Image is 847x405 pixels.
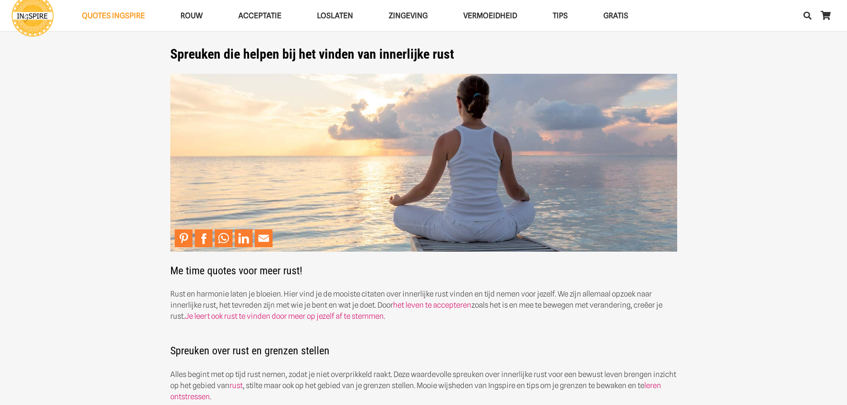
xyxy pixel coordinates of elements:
[195,229,213,247] a: Share to Facebook
[799,4,816,27] a: Zoeken
[170,289,677,322] p: Rust en harmonie laten je bloeien. Hier vind je de mooiste citaten over innerlijke rust vinden en...
[170,381,661,401] a: leren ontstressen
[389,11,428,20] span: Zingeving
[235,229,253,247] a: Share to LinkedIn
[215,229,233,247] a: Share to WhatsApp
[446,4,535,27] a: VERMOEIDHEIDVERMOEIDHEID Menu
[221,4,299,27] a: AcceptatieAcceptatie Menu
[181,11,203,20] span: ROUW
[170,74,677,252] img: Innerlijke rust spreuken van ingspire voor balans en geluk
[170,369,677,402] p: Alles begint met op tijd rust nemen, zodat je niet overprikkeld raakt. Deze waardevolle spreuken ...
[64,4,163,27] a: QUOTES INGSPIREQUOTES INGSPIRE Menu
[535,4,586,27] a: TIPSTIPS Menu
[185,312,384,321] a: Je leert ook rust te vinden door meer op jezelf af te stemmen
[586,4,646,27] a: GRATISGRATIS Menu
[255,229,273,247] a: Mail to Email This
[317,11,353,20] span: Loslaten
[215,229,235,247] li: WhatsApp
[170,333,677,357] h2: Spreuken over rust en grenzen stellen
[393,301,471,309] a: het leven te accepteren
[603,11,628,20] span: GRATIS
[170,46,677,62] h1: Spreuken die helpen bij het vinden van innerlijke rust
[299,4,371,27] a: LoslatenLoslaten Menu
[175,229,195,247] li: Pinterest
[235,229,255,247] li: LinkedIn
[195,229,215,247] li: Facebook
[463,11,517,20] span: VERMOEIDHEID
[82,11,145,20] span: QUOTES INGSPIRE
[371,4,446,27] a: ZingevingZingeving Menu
[553,11,568,20] span: TIPS
[163,4,221,27] a: ROUWROUW Menu
[170,74,677,277] h2: Me time quotes voor meer rust!
[229,381,243,390] a: rust
[175,229,193,247] a: Pin to Pinterest
[255,229,275,247] li: Email This
[238,11,281,20] span: Acceptatie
